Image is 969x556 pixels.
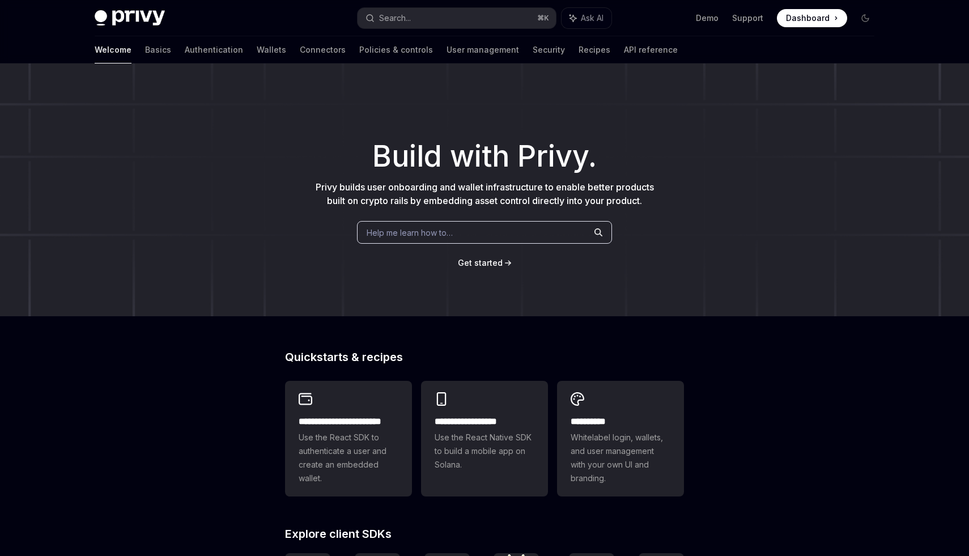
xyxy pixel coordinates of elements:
a: Basics [145,36,171,63]
a: Wallets [257,36,286,63]
span: Dashboard [786,12,830,24]
button: Toggle dark mode [856,9,874,27]
span: Use the React SDK to authenticate a user and create an embedded wallet. [299,431,398,485]
a: Support [732,12,763,24]
span: ⌘ K [537,14,549,23]
a: Security [533,36,565,63]
a: Connectors [300,36,346,63]
span: Build with Privy. [372,146,597,167]
span: Ask AI [581,12,603,24]
a: **** **** **** ***Use the React Native SDK to build a mobile app on Solana. [421,381,548,496]
span: Whitelabel login, wallets, and user management with your own UI and branding. [571,431,670,485]
a: Authentication [185,36,243,63]
img: dark logo [95,10,165,26]
a: **** *****Whitelabel login, wallets, and user management with your own UI and branding. [557,381,684,496]
a: Dashboard [777,9,847,27]
a: Policies & controls [359,36,433,63]
a: Get started [458,257,503,269]
button: Search...⌘K [358,8,556,28]
span: Help me learn how to… [367,227,453,239]
a: Recipes [579,36,610,63]
a: API reference [624,36,678,63]
span: Privy builds user onboarding and wallet infrastructure to enable better products built on crypto ... [316,181,654,206]
span: Quickstarts & recipes [285,351,403,363]
span: Explore client SDKs [285,528,392,540]
span: Get started [458,258,503,268]
button: Ask AI [562,8,611,28]
a: User management [447,36,519,63]
div: Search... [379,11,411,25]
span: Use the React Native SDK to build a mobile app on Solana. [435,431,534,472]
a: Demo [696,12,719,24]
a: Welcome [95,36,131,63]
